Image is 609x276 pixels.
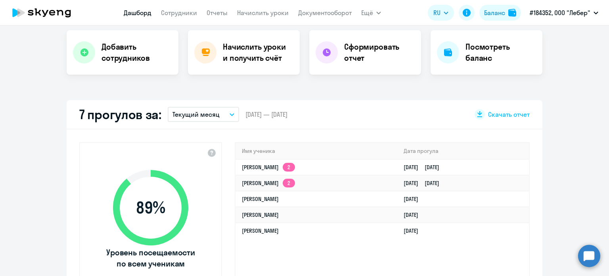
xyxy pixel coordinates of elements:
[361,8,373,17] span: Ещё
[242,227,279,234] a: [PERSON_NAME]
[242,195,279,203] a: [PERSON_NAME]
[168,107,239,122] button: Текущий месяц
[79,106,161,122] h2: 7 прогулов за:
[236,143,397,159] th: Имя ученика
[484,8,505,17] div: Баланс
[105,198,196,217] span: 89 %
[105,247,196,269] span: Уровень посещаемости по всем ученикам
[479,5,521,21] button: Балансbalance
[161,9,197,17] a: Сотрудники
[488,110,530,119] span: Скачать отчет
[245,110,287,119] span: [DATE] — [DATE]
[207,9,228,17] a: Отчеты
[242,164,295,171] a: [PERSON_NAME]2
[242,211,279,218] a: [PERSON_NAME]
[397,143,529,159] th: Дата прогула
[124,9,151,17] a: Дашборд
[298,9,352,17] a: Документооборот
[404,211,425,218] a: [DATE]
[508,9,516,17] img: balance
[237,9,289,17] a: Начислить уроки
[172,110,220,119] p: Текущий месяц
[361,5,381,21] button: Ещё
[101,41,172,64] h4: Добавить сотрудников
[428,5,454,21] button: RU
[223,41,292,64] h4: Начислить уроки и получить счёт
[433,8,440,17] span: RU
[526,3,602,22] button: #184352, ООО "Лебер"
[283,163,295,172] app-skyeng-badge: 2
[242,179,295,187] a: [PERSON_NAME]2
[404,164,446,171] a: [DATE][DATE]
[530,8,590,17] p: #184352, ООО "Лебер"
[404,195,425,203] a: [DATE]
[404,179,446,187] a: [DATE][DATE]
[344,41,415,64] h4: Сформировать отчет
[404,227,425,234] a: [DATE]
[465,41,536,64] h4: Посмотреть баланс
[283,179,295,187] app-skyeng-badge: 2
